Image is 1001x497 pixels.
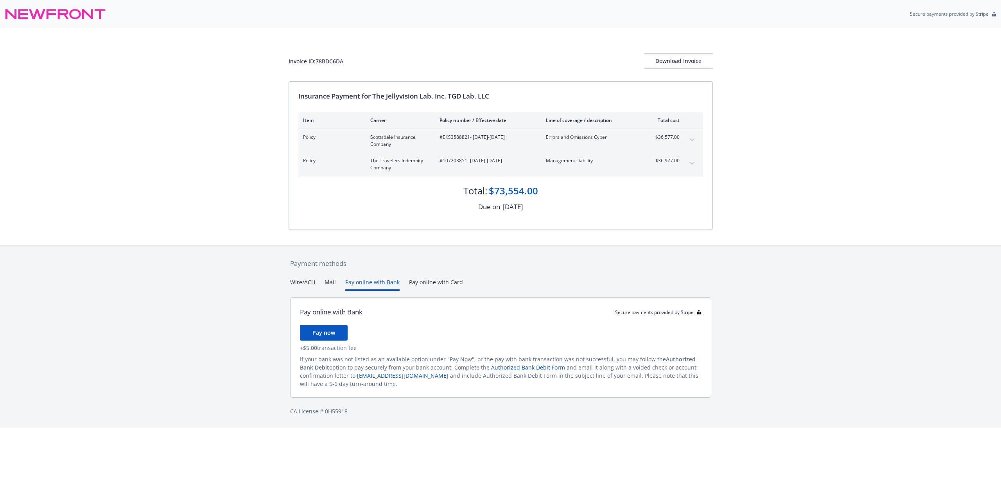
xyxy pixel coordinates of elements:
[370,157,427,171] span: The Travelers Indemnity Company
[440,117,533,124] div: Policy number / Effective date
[345,278,400,291] button: Pay online with Bank
[910,11,988,17] p: Secure payments provided by Stripe
[546,134,638,141] span: Errors and Omissions Cyber
[440,157,533,164] span: #107203851 - [DATE]-[DATE]
[303,117,358,124] div: Item
[650,134,680,141] span: $36,577.00
[502,202,523,212] div: [DATE]
[300,344,701,352] div: + $5.00 transaction fee
[312,329,335,336] span: Pay now
[546,157,638,164] span: Management Liability
[298,153,703,176] div: PolicyThe Travelers Indemnity Company#107203851- [DATE]-[DATE]Management Liability$36,977.00expan...
[298,91,703,101] div: Insurance Payment for The Jellyvision Lab, Inc. TGD Lab, LLC
[325,278,336,291] button: Mail
[300,325,348,341] button: Pay now
[370,134,427,148] span: Scottsdale Insurance Company
[289,57,343,65] div: Invoice ID: 78BDC6DA
[300,355,701,388] div: If your bank was not listed as an available option under "Pay Now", or the pay with bank transact...
[303,157,358,164] span: Policy
[644,54,713,68] div: Download Invoice
[357,372,448,379] a: [EMAIL_ADDRESS][DOMAIN_NAME]
[370,117,427,124] div: Carrier
[300,355,696,371] span: Authorized Bank Debit
[650,117,680,124] div: Total cost
[489,184,538,197] div: $73,554.00
[546,117,638,124] div: Line of coverage / description
[686,134,698,146] button: expand content
[615,309,701,316] div: Secure payments provided by Stripe
[478,202,500,212] div: Due on
[491,364,565,371] a: Authorized Bank Debit Form
[290,278,315,291] button: Wire/ACH
[300,307,362,317] div: Pay online with Bank
[409,278,463,291] button: Pay online with Card
[463,184,487,197] div: Total:
[303,134,358,141] span: Policy
[440,134,533,141] span: #EKS3588821 - [DATE]-[DATE]
[298,129,703,153] div: PolicyScottsdale Insurance Company#EKS3588821- [DATE]-[DATE]Errors and Omissions Cyber$36,577.00e...
[290,258,711,269] div: Payment methods
[290,407,711,415] div: CA License # 0H55918
[644,53,713,69] button: Download Invoice
[650,157,680,164] span: $36,977.00
[686,157,698,170] button: expand content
